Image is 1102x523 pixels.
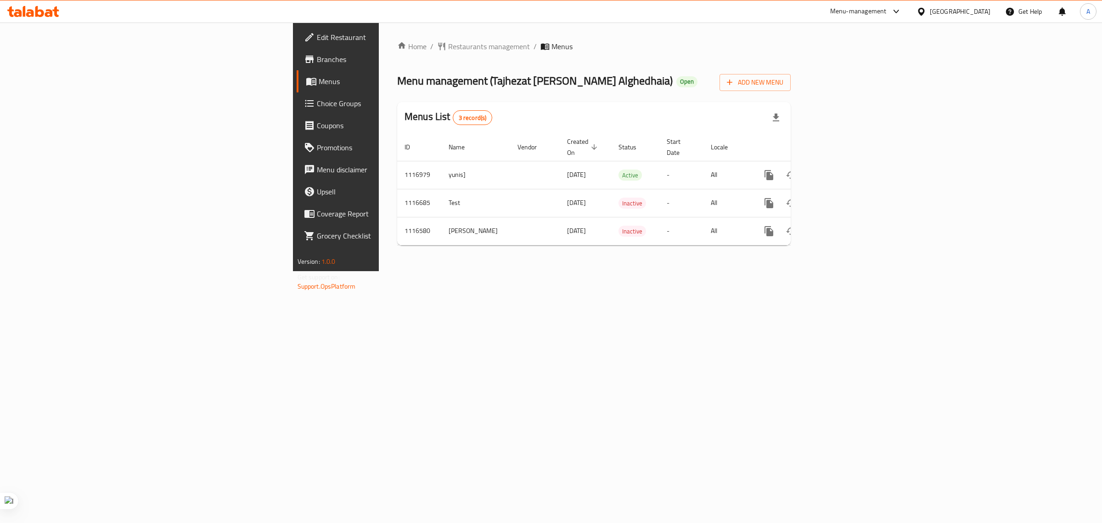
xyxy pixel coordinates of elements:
[297,114,477,136] a: Coupons
[297,70,477,92] a: Menus
[297,225,477,247] a: Grocery Checklist
[659,161,703,189] td: -
[317,230,470,241] span: Grocery Checklist
[618,170,642,181] span: Active
[765,107,787,129] div: Export file
[317,120,470,131] span: Coupons
[780,220,802,242] button: Change Status
[297,181,477,203] a: Upsell
[930,6,990,17] div: [GEOGRAPHIC_DATA]
[758,220,780,242] button: more
[405,110,492,125] h2: Menus List
[758,164,780,186] button: more
[830,6,887,17] div: Menu-management
[676,76,697,87] div: Open
[297,203,477,225] a: Coverage Report
[567,169,586,181] span: [DATE]
[517,142,549,153] span: Vendor
[618,198,646,209] span: Inactive
[1086,6,1090,17] span: A
[405,142,422,153] span: ID
[397,70,673,91] span: Menu management ( Tajhezat [PERSON_NAME] Alghedhaia )
[397,41,791,52] nav: breadcrumb
[703,189,751,217] td: All
[667,136,692,158] span: Start Date
[567,225,586,237] span: [DATE]
[317,142,470,153] span: Promotions
[437,41,530,52] a: Restaurants management
[317,32,470,43] span: Edit Restaurant
[758,192,780,214] button: more
[618,142,648,153] span: Status
[780,164,802,186] button: Change Status
[567,197,586,209] span: [DATE]
[703,161,751,189] td: All
[317,164,470,175] span: Menu disclaimer
[449,142,477,153] span: Name
[297,48,477,70] a: Branches
[298,271,340,283] span: Get support on:
[551,41,573,52] span: Menus
[659,217,703,245] td: -
[397,133,854,245] table: enhanced table
[720,74,791,91] button: Add New Menu
[298,256,320,267] span: Version:
[703,217,751,245] td: All
[676,78,697,85] span: Open
[321,256,336,267] span: 1.0.0
[780,192,802,214] button: Change Status
[317,186,470,197] span: Upsell
[317,208,470,219] span: Coverage Report
[297,92,477,114] a: Choice Groups
[448,41,530,52] span: Restaurants management
[534,41,537,52] li: /
[659,189,703,217] td: -
[453,114,492,122] span: 3 record(s)
[618,226,646,237] span: Inactive
[751,133,854,161] th: Actions
[727,77,783,88] span: Add New Menu
[319,76,470,87] span: Menus
[298,280,356,292] a: Support.OpsPlatform
[711,142,740,153] span: Locale
[297,136,477,159] a: Promotions
[297,26,477,48] a: Edit Restaurant
[317,98,470,109] span: Choice Groups
[317,54,470,65] span: Branches
[567,136,600,158] span: Created On
[453,110,493,125] div: Total records count
[297,159,477,181] a: Menu disclaimer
